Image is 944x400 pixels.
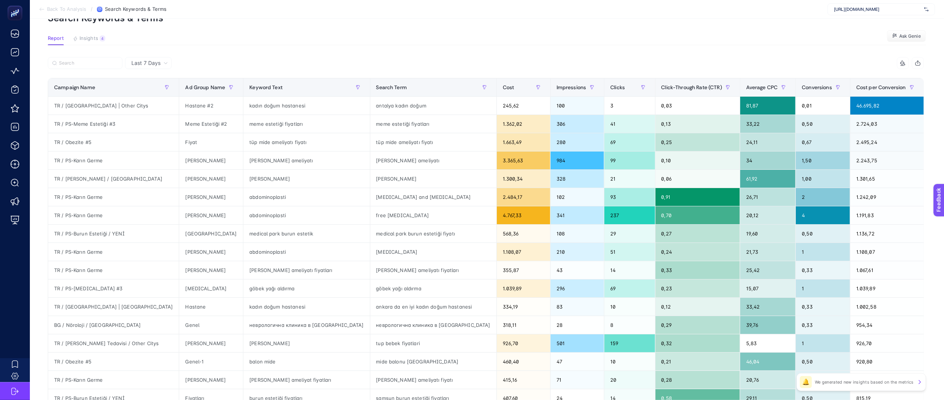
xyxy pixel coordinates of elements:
span: Search Keywords & Terms [105,6,166,12]
div: 43 [551,261,604,279]
div: 10 [604,298,655,316]
div: 0,03 [655,97,740,115]
div: 19,60 [740,225,796,243]
div: 2.484,17 [497,188,550,206]
div: [PERSON_NAME] ameliyatı fiyatı [370,371,496,389]
div: [PERSON_NAME] [243,334,370,352]
div: 926,70 [497,334,550,352]
div: 0,01 [796,97,850,115]
div: 26,71 [740,188,796,206]
div: 0,33 [796,261,850,279]
div: 5,83 [740,334,796,352]
div: 0,91 [655,188,740,206]
div: TR / [GEOGRAPHIC_DATA] | Other Citys [48,97,179,115]
div: 81,87 [740,97,796,115]
div: Meme Estetiği #2 [179,115,243,133]
div: 21 [604,170,655,188]
div: 61,92 [740,170,796,188]
div: 1,00 [796,170,850,188]
div: 280 [551,133,604,151]
div: [PERSON_NAME] [179,206,243,224]
div: [PERSON_NAME] [179,334,243,352]
div: 0,27 [655,225,740,243]
div: TR / [GEOGRAPHIC_DATA] | [GEOGRAPHIC_DATA] [48,298,179,316]
div: 0,32 [655,334,740,352]
div: 0,12 [655,298,740,316]
div: 334,19 [497,298,550,316]
div: TR / [PERSON_NAME] Tedavisi / Other Citys [48,334,179,352]
div: abdominoplasti [243,188,370,206]
div: 3 [604,97,655,115]
span: Search Term [376,84,407,90]
div: balon mide [243,353,370,371]
div: 954,34 [850,316,924,334]
div: TR / PS-Karın Germe [48,243,179,261]
img: svg%3e [924,6,929,13]
div: [PERSON_NAME] [179,371,243,389]
div: [PERSON_NAME] [179,151,243,169]
div: 328 [551,170,604,188]
div: 0,33 [655,261,740,279]
div: [MEDICAL_DATA] [370,243,496,261]
div: [GEOGRAPHIC_DATA] [179,225,243,243]
div: 0,06 [655,170,740,188]
div: 83 [551,298,604,316]
div: 20,12 [740,206,796,224]
div: 41 [604,115,655,133]
div: TR / PS-Burun Estetiği / YENİ [48,225,179,243]
div: 0,50 [796,353,850,371]
div: kadın doğum hastanesi [243,97,370,115]
div: 296 [551,279,604,297]
div: Hastane [179,298,243,316]
div: 1.067,61 [850,261,924,279]
div: 1.362,02 [497,115,550,133]
div: [PERSON_NAME] [179,243,243,261]
div: 830,33 [850,371,924,389]
div: 4 [796,206,850,224]
div: medical park burun estetiği fiyatı [370,225,496,243]
div: 0,67 [796,133,850,151]
div: 2.243,75 [850,151,924,169]
div: 0,21 [655,353,740,371]
div: 71 [551,371,604,389]
div: 🔔 [800,376,812,388]
span: Ad Group Name [185,84,225,90]
div: TR / Obezite #5 [48,133,179,151]
div: 926,70 [850,334,924,352]
div: 1.301,65 [850,170,924,188]
div: TR / Obezite #5 [48,353,179,371]
div: 0,33 [796,298,850,316]
div: 1.300,34 [497,170,550,188]
div: 108 [551,225,604,243]
div: 1.191,83 [850,206,924,224]
div: TR / PS-Karın Germe [48,151,179,169]
div: 2.495,24 [850,133,924,151]
span: / [91,6,93,12]
div: 920,80 [850,353,924,371]
div: [PERSON_NAME] ameliyatı [370,151,496,169]
div: 415,16 [497,371,550,389]
div: 1 [796,334,850,352]
div: 100 [551,97,604,115]
div: Hastane #2 [179,97,243,115]
div: 984 [551,151,604,169]
div: 0,25 [655,133,740,151]
div: free [MEDICAL_DATA] [370,206,496,224]
div: 20,76 [740,371,796,389]
div: 568,36 [497,225,550,243]
div: 99 [604,151,655,169]
div: 245,62 [497,97,550,115]
div: 25,42 [740,261,796,279]
div: [PERSON_NAME] [179,261,243,279]
div: 1,50 [796,151,850,169]
div: 1.242,09 [850,188,924,206]
div: [PERSON_NAME] ameliyatı fiyatları [370,261,496,279]
div: 1.663,49 [497,133,550,151]
div: 306 [551,115,604,133]
div: medical park burun estetik [243,225,370,243]
div: [MEDICAL_DATA] [179,279,243,297]
div: 20 [604,371,655,389]
div: tup bebek fiyatlari [370,334,496,352]
div: 1.002,58 [850,298,924,316]
div: 33,22 [740,115,796,133]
